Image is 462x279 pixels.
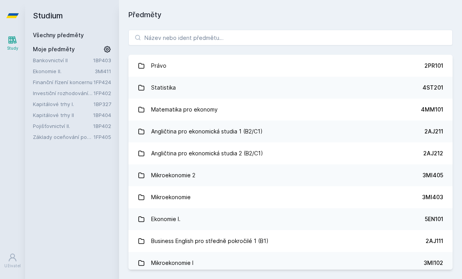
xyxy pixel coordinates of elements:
a: 1FP424 [94,79,111,85]
a: Bankovnictví II [33,56,93,64]
a: Právo 2PR101 [128,55,453,77]
a: Investiční rozhodování a dlouhodobé financování [33,89,94,97]
a: 3MI411 [95,68,111,74]
div: Angličtina pro ekonomická studia 2 (B2/C1) [151,146,263,161]
a: 1FP405 [94,134,111,140]
div: Mikroekonomie 2 [151,167,195,183]
a: Kapitálové trhy I. [33,100,94,108]
a: Pojišťovnictví II. [33,122,93,130]
a: Všechny předměty [33,32,84,38]
a: 1BP403 [93,57,111,63]
a: Angličtina pro ekonomická studia 1 (B2/C1) 2AJ211 [128,121,453,142]
a: Uživatel [2,249,23,273]
div: Právo [151,58,166,74]
span: Moje předměty [33,45,75,53]
div: Matematika pro ekonomy [151,102,218,117]
a: 1BP404 [93,112,111,118]
a: Ekonomie II. [33,67,95,75]
div: Study [7,45,18,51]
div: 2AJ212 [423,149,443,157]
div: Angličtina pro ekonomická studia 1 (B2/C1) [151,124,263,139]
a: Mikroekonomie 2 3MI405 [128,164,453,186]
div: 2AJ211 [424,128,443,135]
a: Matematika pro ekonomy 4MM101 [128,99,453,121]
a: Angličtina pro ekonomická studia 2 (B2/C1) 2AJ212 [128,142,453,164]
a: 1FP402 [94,90,111,96]
div: 4MM101 [421,106,443,113]
div: 2PR101 [424,62,443,70]
div: Mikroekonomie [151,189,191,205]
div: 4ST201 [422,84,443,92]
a: Kapitálové trhy II [33,111,93,119]
a: Mikroekonomie 3MI403 [128,186,453,208]
a: Statistika 4ST201 [128,77,453,99]
div: 5EN101 [425,215,443,223]
div: Mikroekonomie I [151,255,193,271]
a: Business English pro středně pokročilé 1 (B1) 2AJ111 [128,230,453,252]
a: 1BP327 [94,101,111,107]
input: Název nebo ident předmětu… [128,30,453,45]
div: Statistika [151,80,176,95]
a: 1BP402 [93,123,111,129]
div: 3MI102 [424,259,443,267]
a: Ekonomie I. 5EN101 [128,208,453,230]
a: Základy oceňování podniku [33,133,94,141]
h1: Předměty [128,9,453,20]
div: 3MI405 [422,171,443,179]
div: Uživatel [4,263,21,269]
div: Business English pro středně pokročilé 1 (B1) [151,233,269,249]
a: Finanční řízení koncernu [33,78,94,86]
div: Ekonomie I. [151,211,180,227]
div: 2AJ111 [426,237,443,245]
a: Study [2,31,23,55]
div: 3MI403 [422,193,443,201]
a: Mikroekonomie I 3MI102 [128,252,453,274]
